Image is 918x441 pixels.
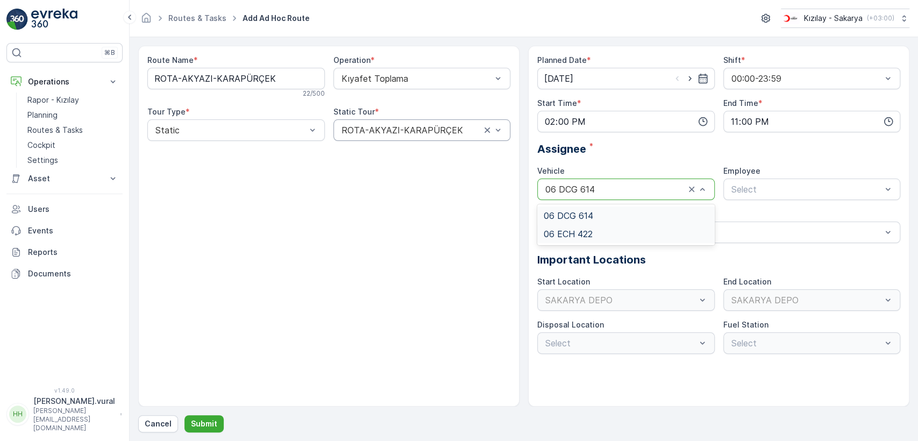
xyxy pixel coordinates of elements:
[27,140,55,151] p: Cockpit
[6,198,123,220] a: Users
[867,14,894,23] p: ( +03:00 )
[537,277,590,286] label: Start Location
[731,183,882,196] p: Select
[27,110,58,120] p: Planning
[9,406,26,423] div: HH
[333,55,371,65] label: Operation
[23,93,123,108] a: Rapor - Kızılay
[23,123,123,138] a: Routes & Tasks
[6,241,123,263] a: Reports
[240,13,312,24] span: Add Ad Hoc Route
[544,211,593,220] span: 06 DCG 614
[23,153,123,168] a: Settings
[27,125,83,136] p: Routes & Tasks
[333,107,375,116] label: Static Tour
[303,89,325,98] p: 22 / 500
[6,71,123,93] button: Operations
[33,407,115,432] p: [PERSON_NAME][EMAIL_ADDRESS][DOMAIN_NAME]
[537,55,587,65] label: Planned Date
[138,415,178,432] button: Cancel
[723,55,741,65] label: Shift
[168,13,226,23] a: Routes & Tasks
[544,229,593,239] span: 06 ECH 422
[28,173,101,184] p: Asset
[145,418,172,429] p: Cancel
[147,107,186,116] label: Tour Type
[191,418,217,429] p: Submit
[147,55,194,65] label: Route Name
[804,13,863,24] p: Kızılay - Sakarya
[537,68,715,89] input: dd/mm/yyyy
[723,277,771,286] label: End Location
[537,98,577,108] label: Start Time
[723,320,768,329] label: Fuel Station
[140,16,152,25] a: Homepage
[537,166,565,175] label: Vehicle
[6,220,123,241] a: Events
[723,98,758,108] label: End Time
[537,320,604,329] label: Disposal Location
[33,396,115,407] p: [PERSON_NAME].vural
[27,155,58,166] p: Settings
[781,12,800,24] img: k%C4%B1z%C4%B1lay_DTAvauz.png
[28,268,118,279] p: Documents
[6,263,123,284] a: Documents
[31,9,77,30] img: logo_light-DOdMpM7g.png
[6,387,123,394] span: v 1.49.0
[537,141,586,157] span: Assignee
[781,9,909,28] button: Kızılay - Sakarya(+03:00)
[23,138,123,153] a: Cockpit
[28,247,118,258] p: Reports
[184,415,224,432] button: Submit
[6,9,28,30] img: logo
[723,166,760,175] label: Employee
[104,48,115,57] p: ⌘B
[23,108,123,123] a: Planning
[28,204,118,215] p: Users
[27,95,79,105] p: Rapor - Kızılay
[28,225,118,236] p: Events
[28,76,101,87] p: Operations
[6,396,123,432] button: HH[PERSON_NAME].vural[PERSON_NAME][EMAIL_ADDRESS][DOMAIN_NAME]
[6,168,123,189] button: Asset
[537,252,900,268] p: Important Locations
